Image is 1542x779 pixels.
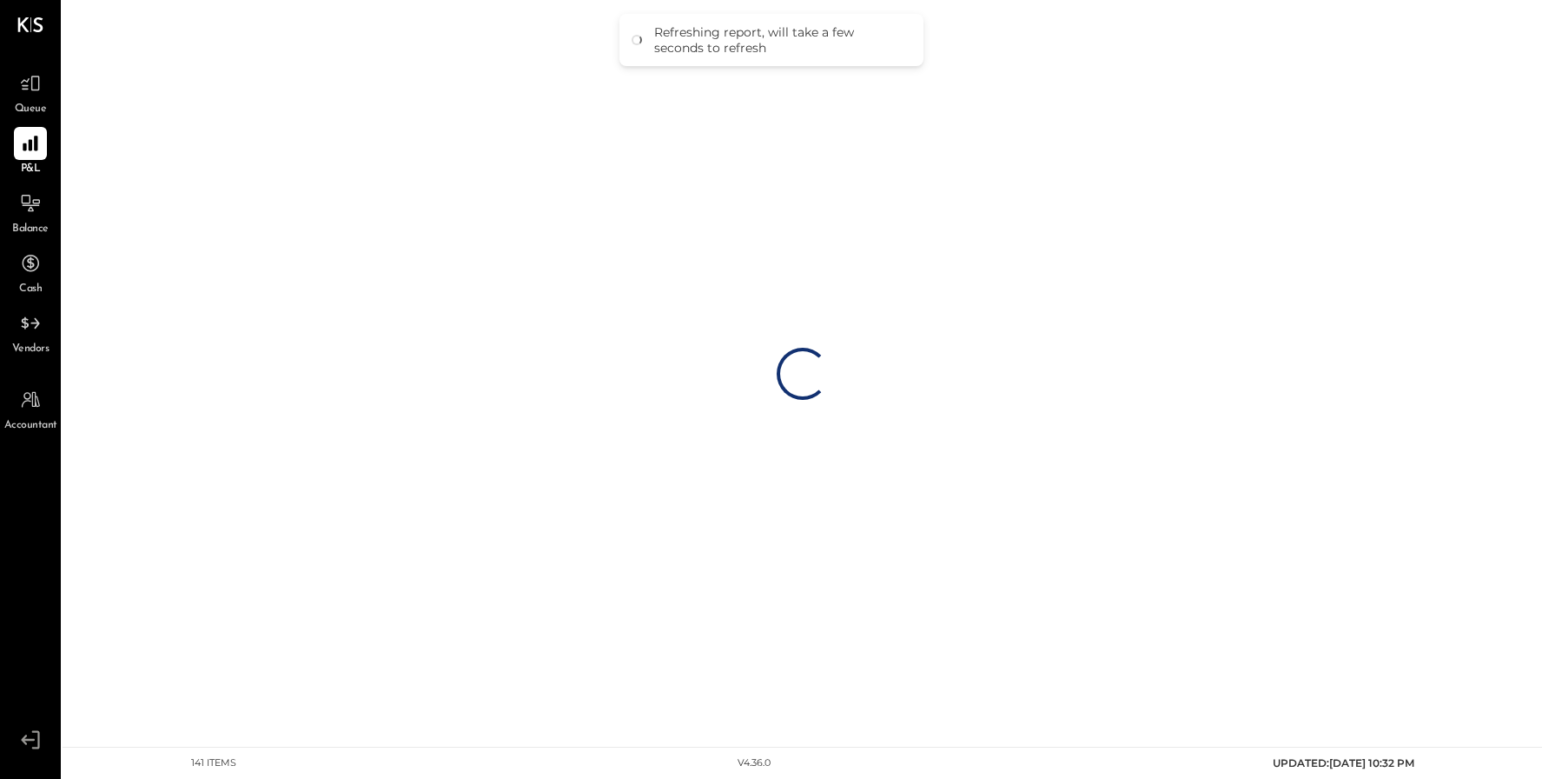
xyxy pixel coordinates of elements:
a: Cash [1,247,60,297]
span: Cash [19,282,42,297]
a: Balance [1,187,60,237]
span: Vendors [12,342,50,357]
span: Balance [12,222,49,237]
a: Queue [1,67,60,117]
div: Refreshing report, will take a few seconds to refresh [654,24,906,56]
a: Accountant [1,383,60,434]
div: v 4.36.0 [738,756,771,770]
a: P&L [1,127,60,177]
div: 141 items [191,756,236,770]
span: P&L [21,162,41,177]
span: Queue [15,102,47,117]
span: UPDATED: [DATE] 10:32 PM [1273,756,1414,769]
span: Accountant [4,418,57,434]
a: Vendors [1,307,60,357]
